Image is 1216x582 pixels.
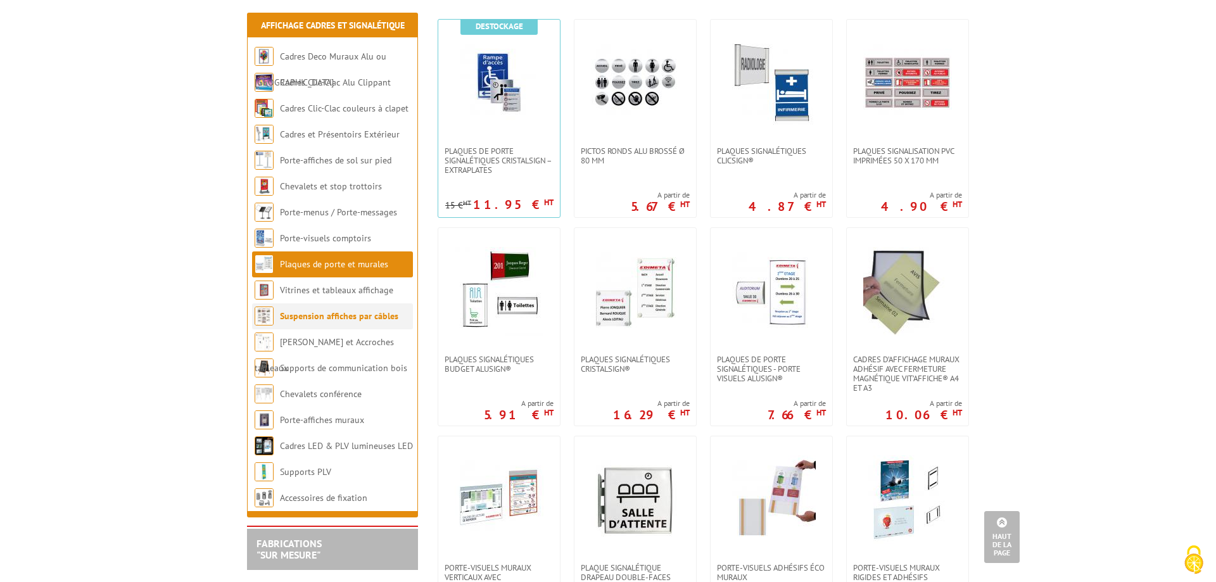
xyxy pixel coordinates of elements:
[749,203,826,210] p: 4.87 €
[261,20,405,31] a: Affichage Cadres et Signalétique
[445,355,554,374] span: Plaques Signalétiques Budget AluSign®
[717,146,826,165] span: Plaques signalétiques ClicSign®
[953,407,962,418] sup: HT
[255,99,274,118] img: Cadres Clic-Clac couleurs à clapet
[438,355,560,374] a: Plaques Signalétiques Budget AluSign®
[463,198,471,207] sup: HT
[255,384,274,403] img: Chevalets conférence
[847,563,968,582] a: Porte-visuels muraux rigides et adhésifs
[455,39,543,127] img: Plaques de porte signalétiques CristalSign – extraplates
[280,362,407,374] a: Supports de communication bois
[953,199,962,210] sup: HT
[280,388,362,400] a: Chevalets conférence
[881,190,962,200] span: A partir de
[255,410,274,429] img: Porte-affiches muraux
[255,151,274,170] img: Porte-affiches de sol sur pied
[256,537,322,561] a: FABRICATIONS"Sur Mesure"
[455,455,543,544] img: Porte-visuels muraux verticaux avec perforations portrait ou paysage
[280,258,388,270] a: Plaques de porte et murales
[255,125,274,144] img: Cadres et Présentoirs Extérieur
[581,355,690,374] span: Plaques signalétiques CristalSign®
[613,398,690,408] span: A partir de
[476,21,523,32] b: Destockage
[863,455,952,544] img: Porte-visuels muraux rigides et adhésifs
[255,51,386,88] a: Cadres Deco Muraux Alu ou [GEOGRAPHIC_DATA]
[1172,539,1216,582] button: Cookies (fenêtre modale)
[574,146,696,165] a: Pictos ronds alu brossé Ø 80 mm
[863,39,952,127] img: Plaques signalisation PVC imprimées 50 x 170 mm
[544,407,554,418] sup: HT
[255,336,394,374] a: [PERSON_NAME] et Accroches tableaux
[717,563,826,582] span: Porte-visuels adhésifs éco muraux
[255,488,274,507] img: Accessoires de fixation
[280,206,397,218] a: Porte-menus / Porte-messages
[280,103,408,114] a: Cadres Clic-Clac couleurs à clapet
[631,203,690,210] p: 5.67 €
[881,203,962,210] p: 4.90 €
[280,180,382,192] a: Chevalets et stop trottoirs
[885,398,962,408] span: A partir de
[255,462,274,481] img: Supports PLV
[280,284,393,296] a: Vitrines et tableaux affichage
[280,77,391,88] a: Cadres Clic-Clac Alu Clippant
[438,146,560,175] a: Plaques de porte signalétiques CristalSign – extraplates
[280,414,364,426] a: Porte-affiches muraux
[255,177,274,196] img: Chevalets et stop trottoirs
[445,146,554,175] span: Plaques de porte signalétiques CristalSign – extraplates
[768,398,826,408] span: A partir de
[280,155,391,166] a: Porte-affiches de sol sur pied
[255,332,274,351] img: Cimaises et Accroches tableaux
[280,129,400,140] a: Cadres et Présentoirs Extérieur
[711,563,832,582] a: Porte-visuels adhésifs éco muraux
[853,563,962,582] span: Porte-visuels muraux rigides et adhésifs
[847,146,968,165] a: Plaques signalisation PVC imprimées 50 x 170 mm
[484,411,554,419] p: 5.91 €
[711,355,832,383] a: Plaques de porte signalétiques - Porte Visuels AluSign®
[727,455,816,544] img: Porte-visuels adhésifs éco muraux
[816,407,826,418] sup: HT
[574,355,696,374] a: Plaques signalétiques CristalSign®
[445,201,471,210] p: 15 €
[717,355,826,383] span: Plaques de porte signalétiques - Porte Visuels AluSign®
[591,247,680,336] img: Plaques signalétiques CristalSign®
[749,190,826,200] span: A partir de
[853,355,962,393] span: Cadres d’affichage muraux adhésif avec fermeture magnétique VIT’AFFICHE® A4 et A3
[885,411,962,419] p: 10.06 €
[984,511,1020,563] a: Haut de la page
[544,197,554,208] sup: HT
[280,440,413,452] a: Cadres LED & PLV lumineuses LED
[255,436,274,455] img: Cadres LED & PLV lumineuses LED
[613,411,690,419] p: 16.29 €
[280,310,398,322] a: Suspension affiches par câbles
[255,229,274,248] img: Porte-visuels comptoirs
[591,455,680,544] img: PLAQUE SIGNALÉTIQUE DRAPEAU DOUBLE-FACES ALUSIGN®
[816,199,826,210] sup: HT
[680,407,690,418] sup: HT
[727,39,816,127] img: Plaques signalétiques ClicSign®
[631,190,690,200] span: A partir de
[255,47,274,66] img: Cadres Deco Muraux Alu ou Bois
[847,355,968,393] a: Cadres d’affichage muraux adhésif avec fermeture magnétique VIT’AFFICHE® A4 et A3
[484,398,554,408] span: A partir de
[473,201,554,208] p: 11.95 €
[255,255,274,274] img: Plaques de porte et murales
[853,146,962,165] span: Plaques signalisation PVC imprimées 50 x 170 mm
[255,203,274,222] img: Porte-menus / Porte-messages
[1178,544,1210,576] img: Cookies (fenêtre modale)
[591,39,680,127] img: Pictos ronds alu brossé Ø 80 mm
[863,247,952,336] img: Cadres d’affichage muraux adhésif avec fermeture magnétique VIT’AFFICHE® A4 et A3
[280,492,367,503] a: Accessoires de fixation
[768,411,826,419] p: 7.66 €
[727,247,816,336] img: Plaques de porte signalétiques - Porte Visuels AluSign®
[255,307,274,326] img: Suspension affiches par câbles
[455,247,543,336] img: Plaques Signalétiques Budget AluSign®
[280,466,331,478] a: Supports PLV
[581,146,690,165] span: Pictos ronds alu brossé Ø 80 mm
[280,232,371,244] a: Porte-visuels comptoirs
[255,281,274,300] img: Vitrines et tableaux affichage
[711,146,832,165] a: Plaques signalétiques ClicSign®
[680,199,690,210] sup: HT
